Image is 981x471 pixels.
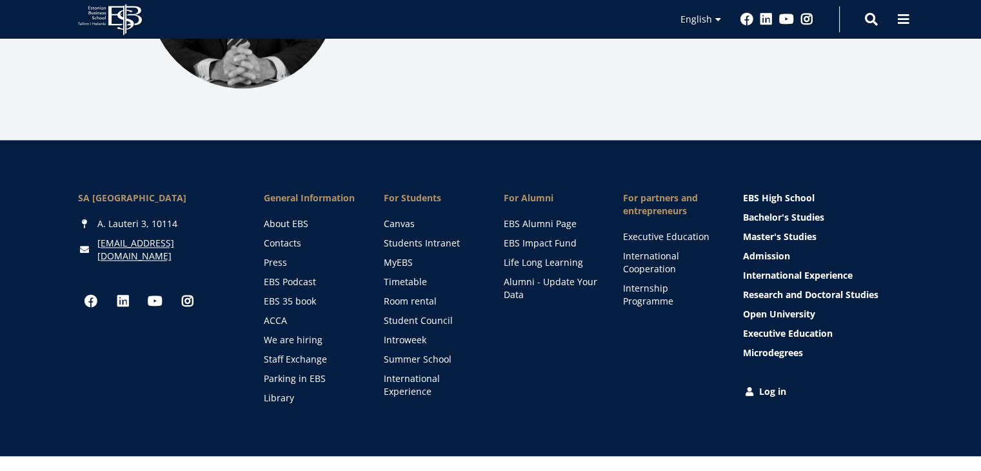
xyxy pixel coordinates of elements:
a: Staff Exchange [264,353,358,366]
a: Open University [743,308,904,321]
div: SA [GEOGRAPHIC_DATA] [78,192,239,205]
a: We are hiring [264,334,358,346]
a: Master's Studies [743,230,904,243]
a: Library [264,392,358,405]
a: Timetable [384,276,478,288]
a: Log in [743,385,904,398]
a: Life Long Learning [504,256,598,269]
a: Parking in EBS [264,372,358,385]
a: EBS Podcast [264,276,358,288]
a: Facebook [740,13,753,26]
a: Summer School [384,353,478,366]
a: Research and Doctoral Studies [743,288,904,301]
a: Linkedin [110,288,136,314]
a: EBS 35 book [264,295,358,308]
a: Internship Programme [623,282,717,308]
a: Executive Education [623,230,717,243]
a: International Experience [384,372,478,398]
div: A. Lauteri 3, 10114 [78,217,239,230]
a: EBS High School [743,192,904,205]
a: Bachelor's Studies [743,211,904,224]
a: For Students [384,192,478,205]
a: Instagram [175,288,201,314]
a: Youtube [779,13,794,26]
a: International Cooperation [623,250,717,276]
a: Canvas [384,217,478,230]
a: Microdegrees [743,346,904,359]
a: Executive Education [743,327,904,340]
a: Admission [743,250,904,263]
a: Linkedin [760,13,773,26]
a: Youtube [143,288,168,314]
a: Alumni - Update Your Data [504,276,598,301]
span: For Alumni [504,192,598,205]
a: ACCA [264,314,358,327]
a: International Experience [743,269,904,282]
a: Room rental [384,295,478,308]
a: MyEBS [384,256,478,269]
a: Student Council [384,314,478,327]
a: EBS Impact Fund [504,237,598,250]
a: About EBS [264,217,358,230]
span: For partners and entrepreneurs [623,192,717,217]
span: General Information [264,192,358,205]
a: Instagram [800,13,813,26]
a: Students Intranet [384,237,478,250]
a: Introweek [384,334,478,346]
a: Facebook [78,288,104,314]
a: Contacts [264,237,358,250]
a: [EMAIL_ADDRESS][DOMAIN_NAME] [97,237,239,263]
a: EBS Alumni Page [504,217,598,230]
a: Press [264,256,358,269]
